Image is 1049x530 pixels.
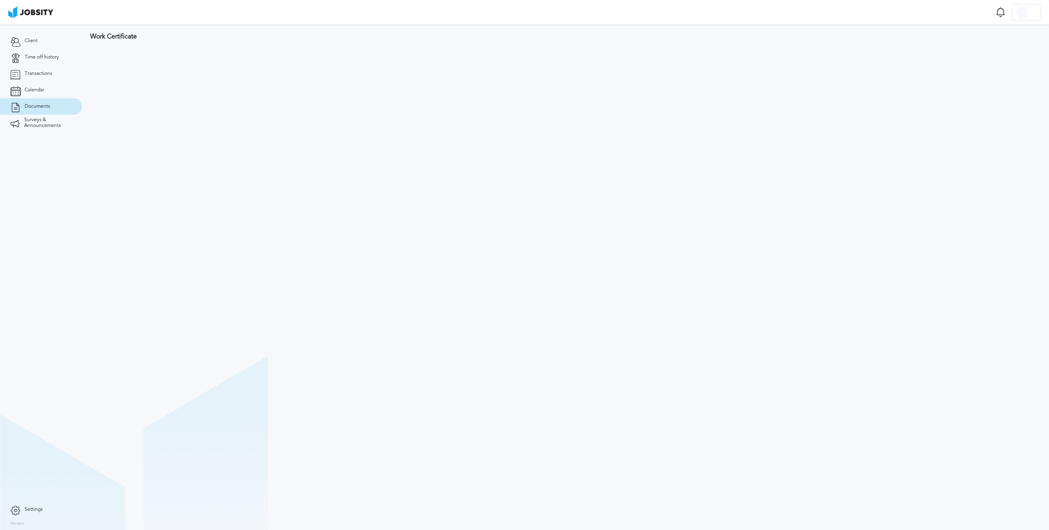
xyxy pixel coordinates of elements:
span: Documents [25,104,50,109]
span: Transactions [25,71,52,77]
span: Calendar [25,87,44,93]
span: Time off history [25,54,59,60]
h3: Work Certificate [90,33,1041,40]
span: Client [25,38,38,44]
label: Version: [10,521,25,526]
span: Settings [25,507,43,512]
img: ab4bad089aa723f57921c736e9817d99.png [8,7,53,18]
span: Surveys & Announcements [24,117,72,129]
